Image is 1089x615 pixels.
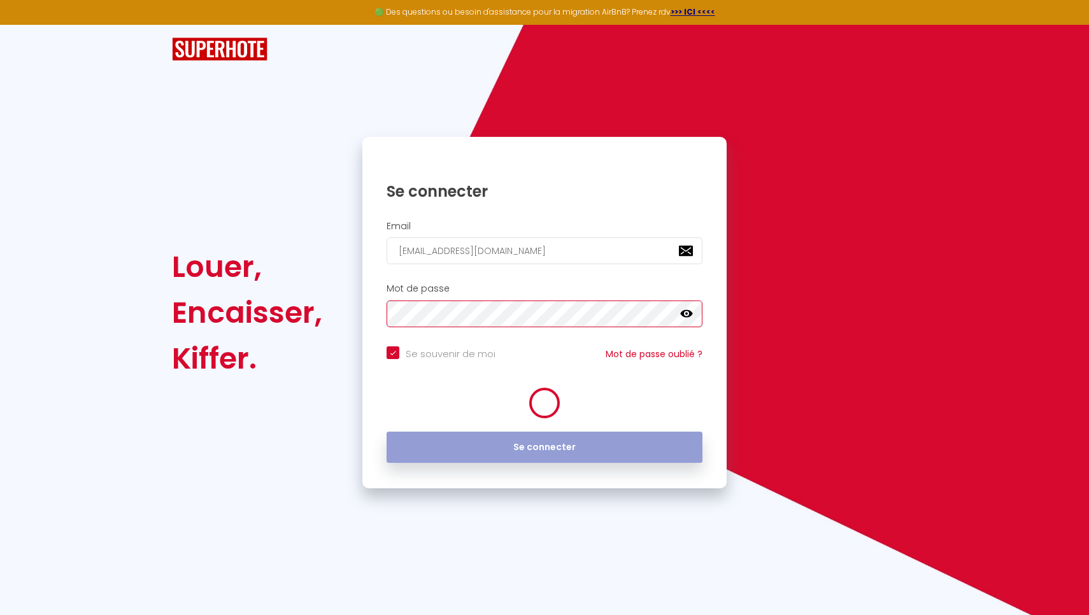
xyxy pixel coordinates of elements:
input: Ton Email [387,237,702,264]
h1: Se connecter [387,181,702,201]
h2: Email [387,221,702,232]
h2: Mot de passe [387,283,702,294]
button: Se connecter [387,432,702,463]
div: Kiffer. [172,336,322,381]
img: SuperHote logo [172,38,267,61]
div: Encaisser, [172,290,322,336]
a: Mot de passe oublié ? [606,348,702,360]
a: >>> ICI <<<< [671,6,715,17]
div: Louer, [172,244,322,290]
